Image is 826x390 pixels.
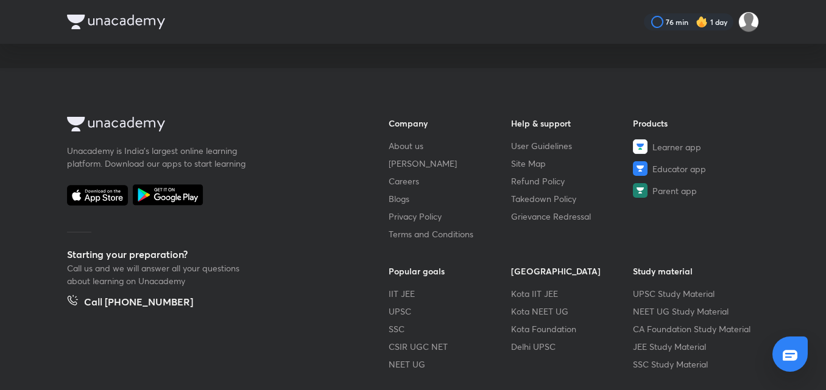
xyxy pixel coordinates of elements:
[511,139,634,152] a: User Guidelines
[67,15,165,29] img: Company Logo
[389,305,511,318] a: UPSC
[652,162,706,175] span: Educator app
[67,247,350,262] h5: Starting your preparation?
[633,287,755,300] a: UPSC Study Material
[738,12,759,32] img: pradhap B
[389,175,419,187] span: Careers
[633,139,755,154] a: Learner app
[696,16,708,28] img: streak
[511,117,634,130] h6: Help & support
[511,175,634,187] a: Refund Policy
[633,139,648,154] img: Learner app
[67,294,193,312] a: Call [PHONE_NUMBER]
[511,210,634,223] a: Grievance Redressal
[389,228,511,240] a: Terms and Conditions
[652,184,697,197] span: Parent app
[389,265,511,277] h6: Popular goals
[67,262,250,287] p: Call us and we will answer all your questions about learning on Unacademy
[633,322,755,335] a: CA Foundation Study Material
[511,192,634,205] a: Takedown Policy
[633,183,648,198] img: Parent app
[389,117,511,130] h6: Company
[633,161,755,176] a: Educator app
[389,175,511,187] a: Careers
[67,117,165,131] img: Company Logo
[67,144,250,170] p: Unacademy is India’s largest online learning platform. Download our apps to start learning
[511,287,634,300] a: Kota IIT JEE
[389,322,511,335] a: SSC
[511,340,634,353] a: Delhi UPSC
[633,340,755,353] a: JEE Study Material
[633,117,755,130] h6: Products
[652,141,701,153] span: Learner app
[633,183,755,198] a: Parent app
[633,265,755,277] h6: Study material
[389,139,511,152] a: About us
[511,305,634,318] a: Kota NEET UG
[389,358,511,371] a: NEET UG
[67,117,350,134] a: Company Logo
[389,287,511,300] a: IIT JEE
[389,192,511,205] a: Blogs
[633,305,755,318] a: NEET UG Study Material
[511,157,634,170] a: Site Map
[84,294,193,312] h5: Call [PHONE_NUMBER]
[511,265,634,277] h6: [GEOGRAPHIC_DATA]
[633,161,648,176] img: Educator app
[389,210,511,223] a: Privacy Policy
[389,157,511,170] a: [PERSON_NAME]
[633,358,755,371] a: SSC Study Material
[511,322,634,335] a: Kota Foundation
[389,340,511,353] a: CSIR UGC NET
